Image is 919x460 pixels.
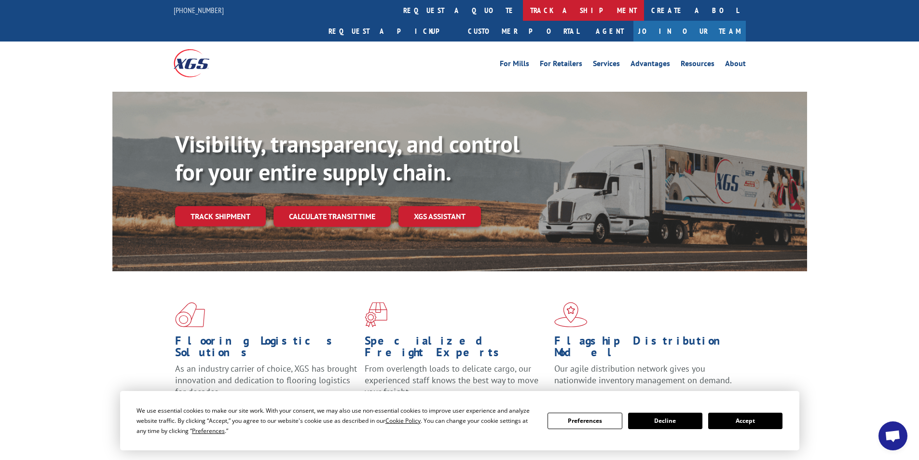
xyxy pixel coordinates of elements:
[586,21,633,42] a: Agent
[174,5,224,15] a: [PHONE_NUMBER]
[681,60,714,70] a: Resources
[628,413,702,429] button: Decline
[554,302,588,327] img: xgs-icon-flagship-distribution-model-red
[593,60,620,70] a: Services
[554,335,737,363] h1: Flagship Distribution Model
[365,302,387,327] img: xgs-icon-focused-on-flooring-red
[500,60,529,70] a: For Mills
[365,363,547,406] p: From overlength loads to delicate cargo, our experienced staff knows the best way to move your fr...
[398,206,481,227] a: XGS ASSISTANT
[175,363,357,397] span: As an industry carrier of choice, XGS has brought innovation and dedication to flooring logistics...
[554,363,732,386] span: Our agile distribution network gives you nationwide inventory management on demand.
[175,335,357,363] h1: Flooring Logistics Solutions
[725,60,746,70] a: About
[540,60,582,70] a: For Retailers
[365,335,547,363] h1: Specialized Freight Experts
[120,391,799,450] div: Cookie Consent Prompt
[548,413,622,429] button: Preferences
[175,129,520,187] b: Visibility, transparency, and control for your entire supply chain.
[878,421,907,450] div: Open chat
[385,417,421,425] span: Cookie Policy
[274,206,391,227] a: Calculate transit time
[461,21,586,42] a: Customer Portal
[631,60,670,70] a: Advantages
[175,302,205,327] img: xgs-icon-total-supply-chain-intelligence-red
[175,206,266,226] a: Track shipment
[192,427,225,435] span: Preferences
[708,413,782,429] button: Accept
[321,21,461,42] a: Request a pickup
[137,405,536,436] div: We use essential cookies to make our site work. With your consent, we may also use non-essential ...
[633,21,746,42] a: Join Our Team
